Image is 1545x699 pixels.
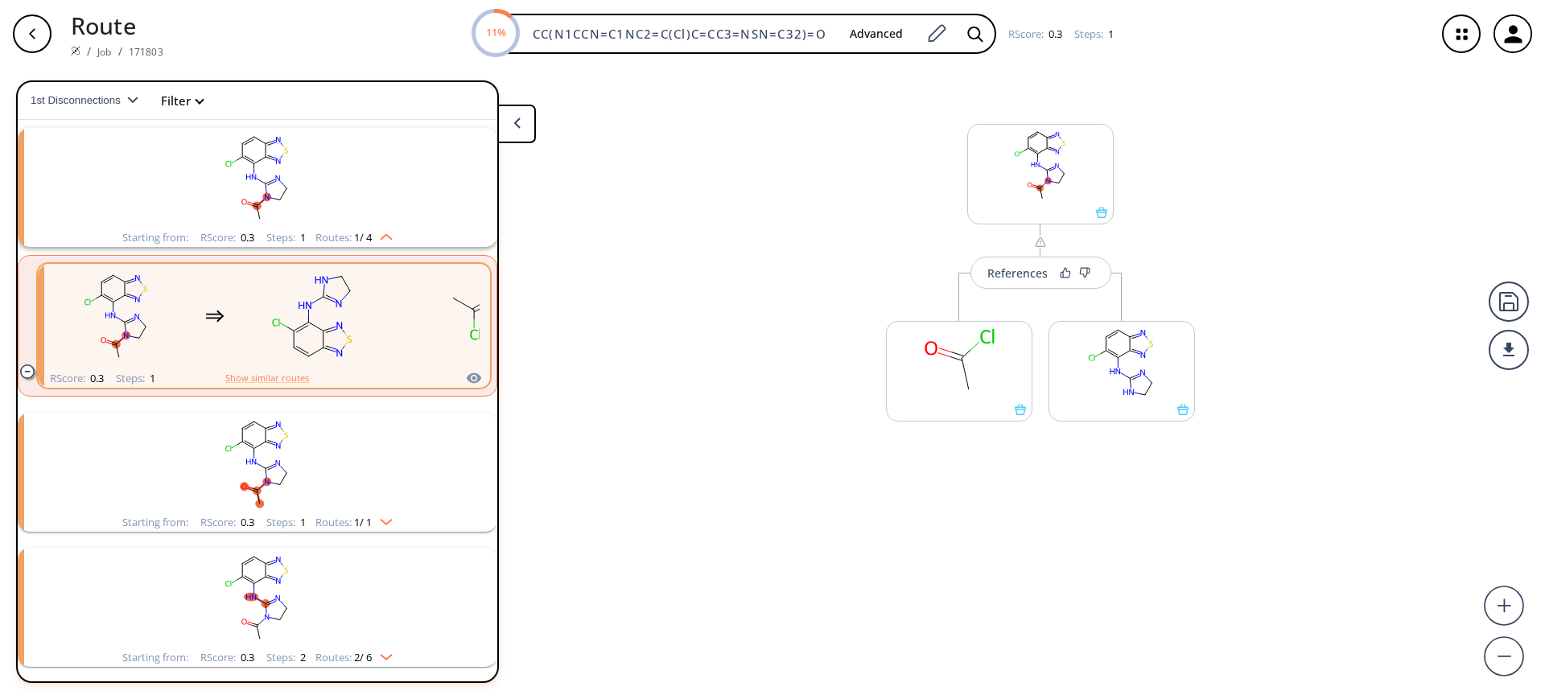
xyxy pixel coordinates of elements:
div: Routes: [315,232,393,243]
svg: CC(=O)N1CCN=C1Nc1c(Cl)ccc2nsnc12 [968,125,1113,207]
div: RScore : [1008,29,1062,39]
span: 0.3 [238,515,254,529]
div: Steps : [266,652,306,663]
p: Route [71,8,163,43]
div: Starting from: [122,232,188,243]
svg: CC(=O)N1CCN=C1Nc1c(Cl)ccc2nsnc12 [44,266,189,367]
div: Steps : [116,373,155,384]
span: 2 [298,650,306,664]
svg: CC(=O)N1CCN=C1Nc1c(Cl)ccc2nsnc12 [48,413,467,513]
svg: CC(=O)Cl [402,266,546,367]
img: Down [372,512,393,525]
a: 171803 [129,45,163,59]
button: Show similar routes [225,371,309,385]
span: 1st Disconnections [31,94,127,106]
svg: Clc1ccc2nsnc2c1NC1=NCCN1 [1049,322,1194,404]
span: 0.3 [1046,27,1062,41]
svg: CC(=O)Cl [887,322,1032,404]
div: RScore : [50,373,104,384]
span: 1 [1106,27,1114,41]
div: RScore : [200,517,254,528]
img: Down [372,648,393,660]
span: 1 / 4 [354,232,372,243]
span: 1 [298,230,306,245]
div: RScore : [200,232,254,243]
span: 0.3 [88,371,104,385]
img: warning [1034,236,1047,249]
svg: CC(=O)N1CCN=C1Nc1c(Cl)ccc2nsnc12 [48,128,467,228]
li: / [87,43,91,60]
div: Starting from: [122,517,188,528]
span: 2 / 6 [354,652,372,663]
svg: CC(=O)N1CCN=C1Nc1c(Cl)ccc2nsnc12 [48,548,467,648]
div: References [987,268,1048,278]
button: References [970,257,1111,289]
button: Filter [151,95,203,107]
div: Starting from: [122,652,188,663]
div: Routes: [315,517,393,528]
a: Job [97,45,111,59]
img: Spaya logo [71,46,80,56]
span: 0.3 [238,230,254,245]
div: Steps : [266,517,306,528]
text: 11% [485,25,505,39]
button: Advanced [837,19,916,49]
div: Steps : [1074,29,1114,39]
li: / [118,43,122,60]
span: 0.3 [238,650,254,664]
div: Steps : [266,232,306,243]
span: 1 / 1 [354,517,372,528]
span: 1 [147,371,155,385]
img: Up [372,228,393,241]
button: 1st Disconnections [31,81,151,120]
div: Routes: [315,652,393,663]
svg: Clc1ccc2nsnc2c1NC1=NCCN1 [241,266,385,367]
span: 1 [298,515,306,529]
input: Enter SMILES [523,26,837,42]
div: RScore : [200,652,254,663]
